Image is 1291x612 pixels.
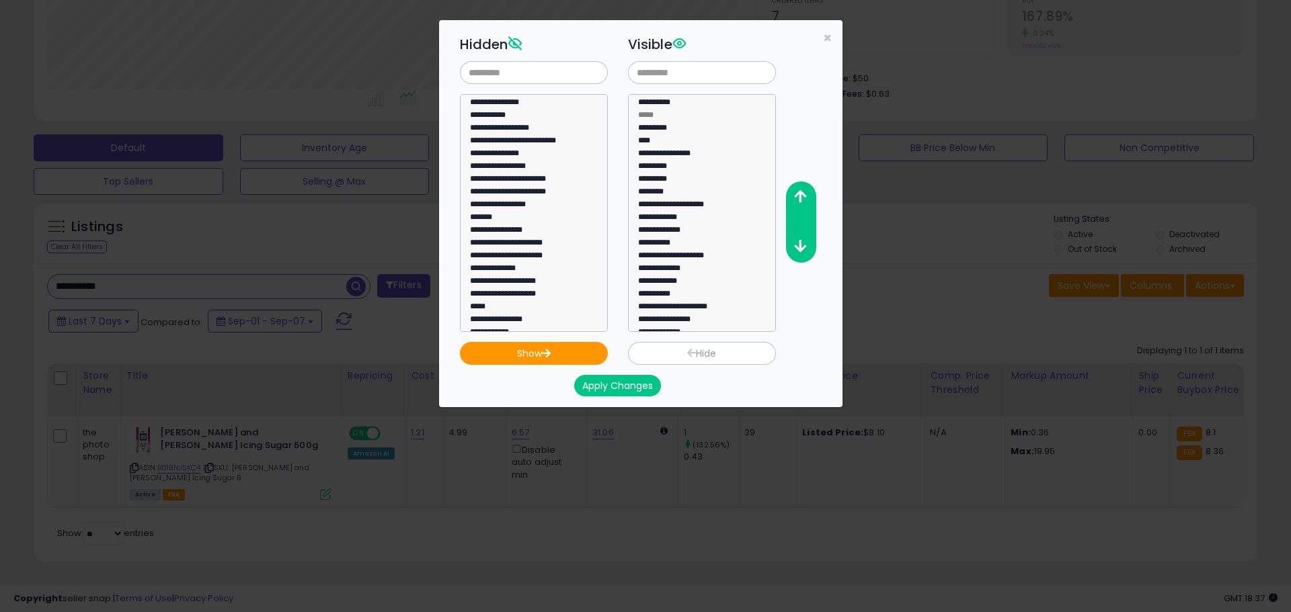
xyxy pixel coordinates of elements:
button: Hide [628,342,776,365]
span: × [823,28,832,48]
h3: Hidden [460,34,608,54]
h3: Visible [628,34,776,54]
button: Show [460,342,608,365]
button: Apply Changes [574,375,661,396]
